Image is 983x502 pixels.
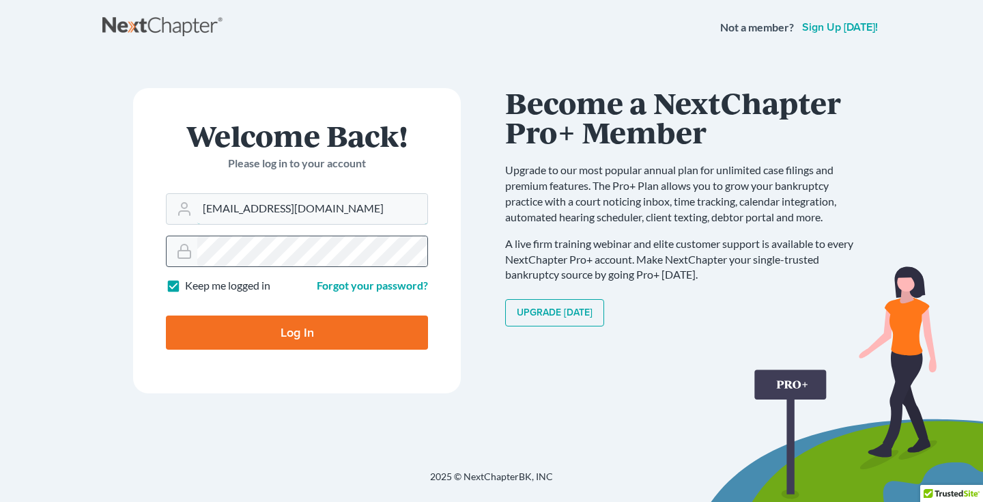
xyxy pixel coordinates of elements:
[720,20,794,36] strong: Not a member?
[505,299,604,326] a: Upgrade [DATE]
[505,88,867,146] h1: Become a NextChapter Pro+ Member
[505,236,867,283] p: A live firm training webinar and elite customer support is available to every NextChapter Pro+ ac...
[317,279,428,292] a: Forgot your password?
[102,470,881,494] div: 2025 © NextChapterBK, INC
[185,278,270,294] label: Keep me logged in
[166,156,428,171] p: Please log in to your account
[197,194,427,224] input: Email Address
[166,316,428,350] input: Log In
[505,163,867,225] p: Upgrade to our most popular annual plan for unlimited case filings and premium features. The Pro+...
[799,22,881,33] a: Sign up [DATE]!
[166,121,428,150] h1: Welcome Back!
